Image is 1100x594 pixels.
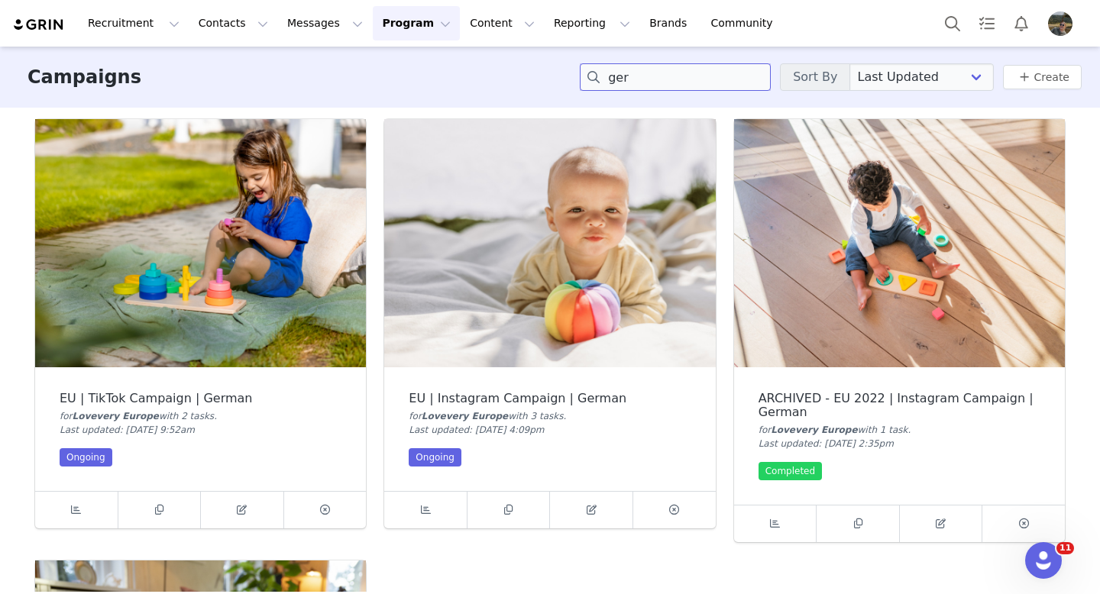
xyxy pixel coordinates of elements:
div: for with 2 task . [60,409,341,423]
button: Reporting [545,6,639,40]
span: Lovevery Europe [73,411,159,421]
img: grin logo [12,18,66,32]
img: EU | TikTok Campaign | German [35,119,366,367]
div: Completed [759,462,822,480]
span: Lovevery Europe [422,411,508,421]
button: Profile [1039,11,1088,36]
div: Ongoing [60,448,112,466]
div: Last updated: [DATE] 4:09pm [409,423,691,437]
div: Ongoing [409,448,461,466]
button: Contacts [189,6,277,40]
div: EU | Instagram Campaign | German [409,392,691,405]
a: Tasks [970,6,1004,40]
img: ARCHIVED - EU 2022 | Instagram Campaign | German [734,119,1065,367]
span: s [558,411,563,421]
button: Messages [278,6,372,40]
span: Lovevery Europe [771,425,857,435]
a: Community [702,6,789,40]
img: d3eca9bf-8218-431f-9ec6-b6d5e0a1fa9d.png [1048,11,1072,36]
span: 11 [1056,542,1074,554]
button: Recruitment [79,6,189,40]
button: Program [373,6,460,40]
a: Brands [640,6,700,40]
button: Create [1003,65,1082,89]
button: Content [461,6,544,40]
button: Search [936,6,969,40]
input: Search campaigns [580,63,771,91]
a: Create [1015,68,1069,86]
div: Last updated: [DATE] 9:52am [60,423,341,437]
div: EU | TikTok Campaign | German [60,392,341,405]
div: ARCHIVED - EU 2022 | Instagram Campaign | German [759,392,1040,419]
iframe: Intercom live chat [1025,542,1062,579]
button: Notifications [1005,6,1038,40]
div: for with 3 task . [409,409,691,423]
div: for with 1 task . [759,423,1040,437]
div: Last updated: [DATE] 2:35pm [759,437,1040,450]
h3: Campaigns [27,63,141,91]
span: s [209,411,214,421]
img: EU | Instagram Campaign | German [384,119,715,367]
